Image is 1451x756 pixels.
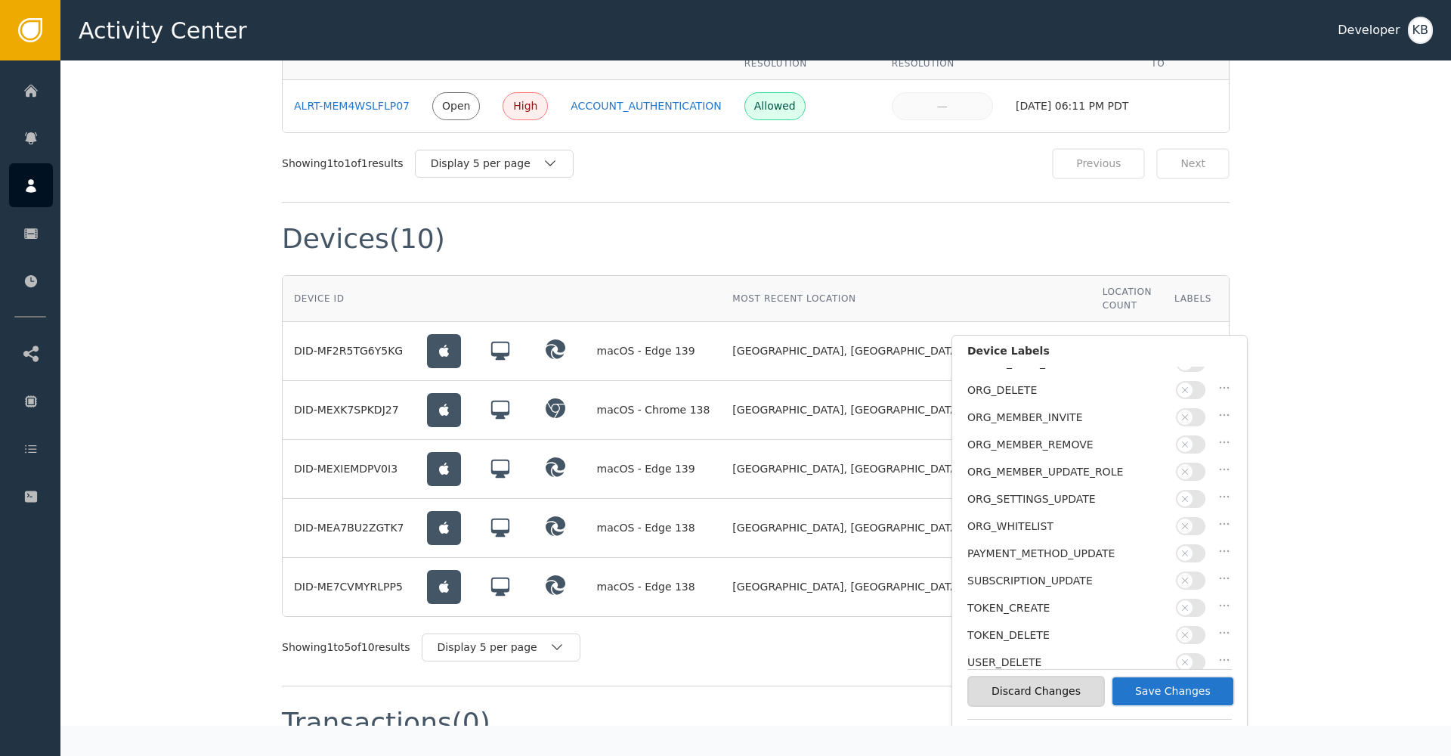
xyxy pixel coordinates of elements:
[283,276,416,322] th: Device ID
[1111,676,1235,707] button: Save Changes
[967,519,1168,534] div: ORG_WHITELIST
[967,383,1168,398] div: ORG_DELETE
[732,402,1079,418] span: [GEOGRAPHIC_DATA], [GEOGRAPHIC_DATA], [GEOGRAPHIC_DATA]
[967,491,1168,507] div: ORG_SETTINGS_UPDATE
[294,98,410,114] a: ALRT-MEM4WSLFLP07
[721,276,1091,322] th: Most Recent Location
[431,156,543,172] div: Display 5 per page
[967,676,1105,707] button: Discard Changes
[732,461,1079,477] span: [GEOGRAPHIC_DATA], [GEOGRAPHIC_DATA], [GEOGRAPHIC_DATA]
[282,640,410,655] div: Showing 1 to 5 of 10 results
[732,343,1079,359] span: [GEOGRAPHIC_DATA], [GEOGRAPHIC_DATA], [GEOGRAPHIC_DATA]
[282,225,445,253] div: Devices (10)
[294,461,404,477] div: DID-MEXIEMDPV0I3
[294,402,404,418] div: DID-MEXK7SPKDJ27
[1163,276,1354,322] th: Labels
[1016,98,1128,114] div: [DATE] 06:11 PM PDT
[967,723,1232,741] label: Label Name
[1091,276,1163,322] th: Location Count
[442,98,470,114] div: Open
[967,343,1232,367] div: Device Labels
[282,709,490,736] div: Transactions (0)
[571,98,722,114] a: ACCOUNT_AUTHENTICATION
[282,156,404,172] div: Showing 1 to 1 of 1 results
[754,98,796,114] div: Allowed
[1408,17,1433,44] button: KB
[438,640,549,655] div: Display 5 per page
[1338,21,1400,39] div: Developer
[422,634,580,661] button: Display 5 per page
[967,410,1168,426] div: ORG_MEMBER_INVITE
[967,437,1168,453] div: ORG_MEMBER_REMOVE
[597,461,710,477] div: macOS - Edge 139
[967,600,1168,616] div: TOKEN_CREATE
[967,546,1168,562] div: PAYMENT_METHOD_UPDATE
[902,98,983,114] div: —
[967,655,1168,671] div: USER_DELETE
[597,579,710,595] div: macOS - Edge 138
[732,520,1079,536] span: [GEOGRAPHIC_DATA], [GEOGRAPHIC_DATA], [GEOGRAPHIC_DATA]
[967,464,1168,480] div: ORG_MEMBER_UPDATE_ROLE
[294,579,404,595] div: DID-ME7CVMYRLPP5
[597,520,710,536] div: macOS - Edge 138
[512,98,538,114] div: High
[732,579,1079,595] span: [GEOGRAPHIC_DATA], [GEOGRAPHIC_DATA], [GEOGRAPHIC_DATA]
[294,343,404,359] div: DID-MF2R5TG6Y5KG
[597,343,710,359] div: macOS - Edge 139
[967,627,1168,643] div: TOKEN_DELETE
[79,14,247,48] span: Activity Center
[597,402,710,418] div: macOS - Chrome 138
[294,520,404,536] div: DID-MEA7BU2ZGTK7
[967,573,1168,589] div: SUBSCRIPTION_UPDATE
[415,150,574,178] button: Display 5 per page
